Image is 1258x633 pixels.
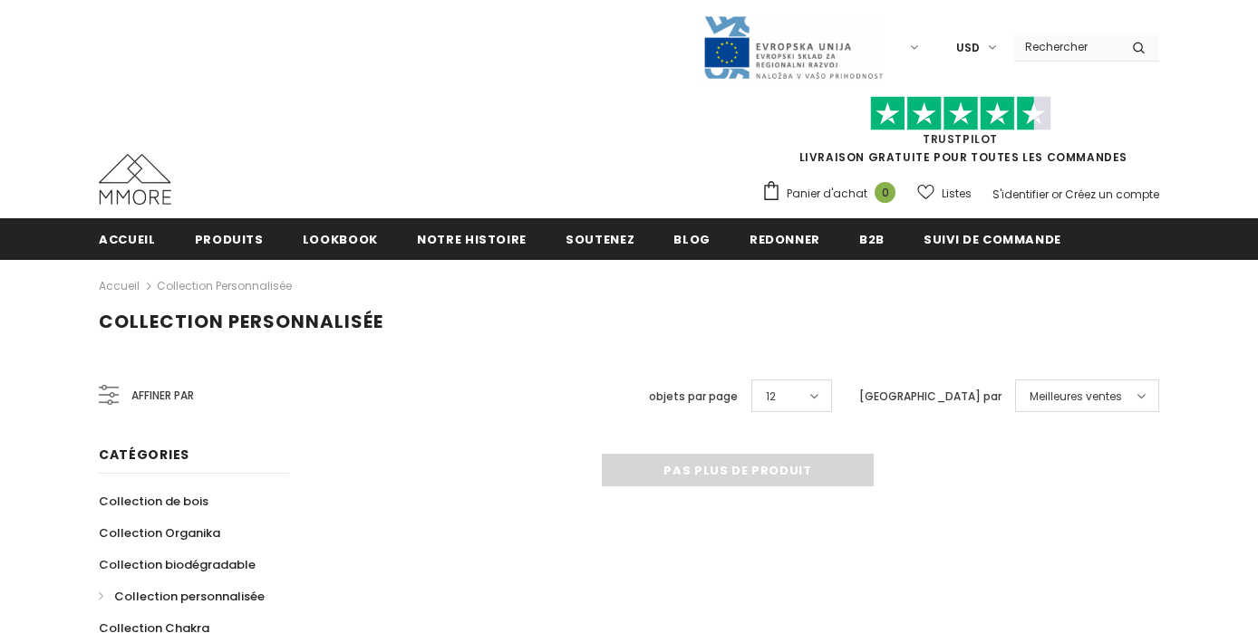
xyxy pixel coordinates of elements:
[750,231,820,248] span: Redonner
[99,154,171,205] img: Cas MMORE
[1014,34,1118,60] input: Search Site
[992,187,1049,202] a: S'identifier
[131,386,194,406] span: Affiner par
[99,231,156,248] span: Accueil
[566,218,634,259] a: soutenez
[673,218,711,259] a: Blog
[99,493,208,510] span: Collection de bois
[875,182,895,203] span: 0
[303,218,378,259] a: Lookbook
[417,218,527,259] a: Notre histoire
[157,278,292,293] a: Collection personnalisée
[702,39,884,54] a: Javni Razpis
[99,556,256,573] span: Collection biodégradable
[859,218,885,259] a: B2B
[195,231,264,248] span: Produits
[566,231,634,248] span: soutenez
[942,185,972,203] span: Listes
[99,549,256,580] a: Collection biodégradable
[99,275,140,297] a: Accueil
[649,388,738,406] label: objets par page
[956,39,980,57] span: USD
[761,104,1159,165] span: LIVRAISON GRATUITE POUR TOUTES LES COMMANDES
[303,231,378,248] span: Lookbook
[859,231,885,248] span: B2B
[859,388,1002,406] label: [GEOGRAPHIC_DATA] par
[787,185,867,203] span: Panier d'achat
[761,180,905,207] a: Panier d'achat 0
[870,96,1051,131] img: Faites confiance aux étoiles pilotes
[1051,187,1062,202] span: or
[1030,388,1122,406] span: Meilleures ventes
[99,309,383,334] span: Collection personnalisée
[99,485,208,517] a: Collection de bois
[750,218,820,259] a: Redonner
[99,517,220,549] a: Collection Organika
[99,580,265,612] a: Collection personnalisée
[114,588,265,605] span: Collection personnalisée
[766,388,776,406] span: 12
[923,131,998,147] a: TrustPilot
[673,231,711,248] span: Blog
[924,231,1061,248] span: Suivi de commande
[99,446,189,464] span: Catégories
[917,177,972,209] a: Listes
[99,524,220,542] span: Collection Organika
[924,218,1061,259] a: Suivi de commande
[195,218,264,259] a: Produits
[1065,187,1159,202] a: Créez un compte
[702,14,884,81] img: Javni Razpis
[99,218,156,259] a: Accueil
[417,231,527,248] span: Notre histoire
